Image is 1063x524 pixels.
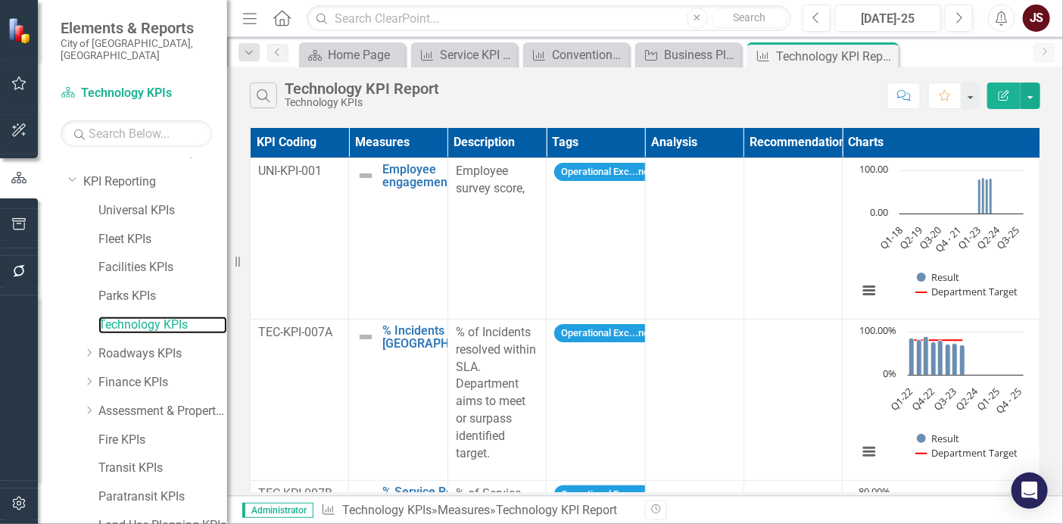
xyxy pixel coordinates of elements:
a: Measures [438,503,490,517]
small: City of [GEOGRAPHIC_DATA], [GEOGRAPHIC_DATA] [61,37,212,62]
text: Q4 - 21 [933,223,965,255]
div: Chart. Highcharts interactive chart. [850,324,1032,476]
text: Q1-23 [955,223,983,251]
text: Q4-22 [909,385,937,413]
span: Operational Exc...nce [554,324,661,343]
a: Assessment & Property Revenue Services KPIs [98,403,227,420]
text: Department Target [931,285,1018,298]
path: Q3-23, 73.49. Result. [952,343,958,375]
a: Transit KPIs [98,460,227,477]
td: Double-Click to Edit [645,319,743,480]
path: Q2-23, 84. Result. [982,177,985,214]
img: Not Defined [357,167,375,185]
text: Q3-20 [916,223,944,251]
img: Not Defined [357,328,375,346]
path: Q2-22, 81.22. Result. [917,339,922,375]
div: Conventional Transit Ridership [552,45,625,64]
td: Double-Click to Edit [251,158,349,319]
span: Administrator [242,503,313,518]
path: Q4-22, 75.52. Result. [931,342,937,375]
div: Service KPI Report [440,45,513,64]
button: View chart menu, Chart [859,441,880,462]
span: Employee survey score, [456,164,525,195]
div: Open Intercom Messenger [1012,473,1048,509]
button: [DATE]-25 [835,5,941,32]
td: Double-Click to Edit [547,319,645,480]
text: Q1-22 [887,385,915,413]
button: Show Department Target [916,447,1018,460]
text: Q1-18 [878,223,906,251]
a: Fire KPIs [98,432,227,449]
span: Search [733,11,765,23]
svg: Interactive chart [850,163,1031,314]
input: Search Below... [61,120,212,147]
td: Double-Click to Edit [547,158,645,319]
text: Result [931,432,959,445]
div: Technology KPI Report [285,80,439,97]
div: Home Page [328,45,401,64]
div: » » [321,502,634,519]
td: Double-Click to Edit [447,158,546,319]
div: Technology KPIs [285,97,439,108]
a: Employee engagement [382,163,451,189]
div: [DATE]-25 [840,10,936,28]
a: Facilities KPIs [98,259,227,276]
button: Search [712,8,787,29]
path: Q4- 23, 81. Result. [990,178,993,214]
td: Double-Click to Edit Right Click for Context Menu [349,158,447,319]
button: Show Result [917,271,959,284]
span: TEC-KPI-007A [258,325,332,339]
a: Business Plan [639,45,737,64]
a: Technology KPIs [98,317,227,334]
div: Chart. Highcharts interactive chart. [850,163,1032,314]
a: KPI Reporting [83,173,227,191]
text: Result [931,270,959,284]
text: 100.00 [859,162,888,176]
td: Double-Click to Edit [743,158,842,319]
text: 100.00% [859,323,896,337]
text: 80.00% [859,485,890,498]
a: Paratransit KPIs [98,488,227,506]
span: Elements & Reports [61,19,212,37]
a: Technology KPIs [342,503,432,517]
span: UNI-KPI-001 [258,164,322,178]
td: Double-Click to Edit Right Click for Context Menu [349,319,447,480]
text: Q1-25 [974,385,1002,413]
a: Technology KPIs [61,85,212,102]
path: Q3-23, 79. Result. [986,179,989,214]
path: Q2-23, 71.81. Result. [946,344,951,375]
span: TEC-KPI-007B [258,486,332,501]
img: ClearPoint Strategy [8,17,34,43]
a: Service KPI Report [415,45,513,64]
button: Show Department Target [916,285,1018,298]
a: Parks KPIs [98,288,227,305]
path: Q1-23, 79.7. Result. [978,179,981,214]
text: Q2-24 [952,384,981,413]
td: Double-Click to Edit [251,319,349,480]
td: Double-Click to Edit [645,158,743,319]
input: Search ClearPoint... [307,5,791,32]
button: JS [1023,5,1050,32]
text: Q3-23 [931,385,959,413]
a: Home Page [303,45,401,64]
text: 0.00 [870,205,888,219]
div: Technology KPI Report [496,503,617,517]
path: Q4- 23, 70. Result. [960,345,965,375]
span: Operational Exc...nce [554,485,661,504]
text: Department Target [931,446,1018,460]
text: Q3-25 [994,223,1022,251]
span: % of Incidents resolved within SLA. Department aims to meet or surpass identified target. [456,325,536,460]
span: Operational Exc...nce [554,163,661,182]
path: Q1-22, 84.48. Result. [909,338,915,375]
a: Finance KPIs [98,374,227,391]
text: Q2-19 [897,223,925,251]
g: Department Target, series 2 of 2. Line with 16 data points. [909,337,965,343]
button: Show Result [917,432,959,445]
path: Q3-22, 88.11. Result. [924,336,929,375]
a: Conventional Transit Ridership [527,45,625,64]
g: Result, series 1 of 2. Bar series with 16 bars. [909,332,1021,376]
a: Roadways KPIs [98,345,227,363]
a: Universal KPIs [98,202,227,220]
a: % Incidents within [GEOGRAPHIC_DATA] [382,324,499,351]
